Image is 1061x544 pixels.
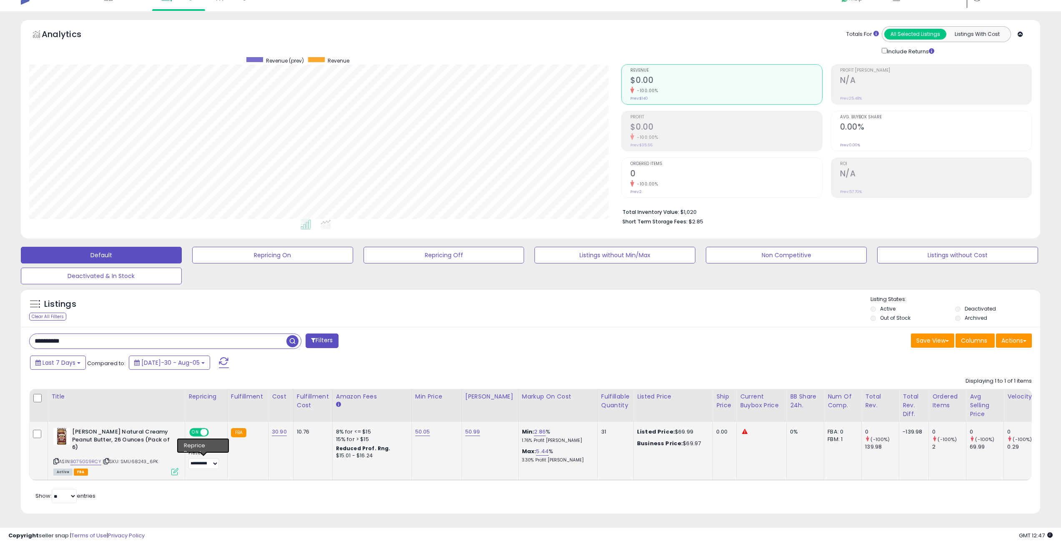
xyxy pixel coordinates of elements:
b: Business Price: [637,439,683,447]
label: Active [880,305,895,312]
p: Listing States: [870,296,1040,303]
div: Ordered Items [932,392,963,410]
a: 50.99 [465,428,480,436]
h5: Analytics [42,28,98,42]
div: 0 [1007,428,1041,436]
span: Avg. Buybox Share [840,115,1031,120]
button: Actions [996,333,1032,348]
span: | SKU: SMU68243_6PK [103,458,158,465]
div: Velocity [1007,392,1038,401]
button: Repricing On [192,247,353,263]
small: Prev: $140 [630,96,648,101]
img: 51xq8c7CMPL._SL40_.jpg [53,428,70,445]
span: Revenue [630,68,822,73]
label: Deactivated [965,305,996,312]
small: (-100%) [870,436,890,443]
a: 5.44 [536,447,549,456]
div: Amazon Fees [336,392,408,401]
small: Prev: 2 [630,189,642,194]
div: Markup on Cost [522,392,594,401]
div: 0.29 [1007,443,1041,451]
span: Revenue [328,57,349,64]
div: $69.99 [637,428,706,436]
div: 0 [932,428,966,436]
button: Repricing Off [364,247,524,263]
div: FBA: 0 [828,428,855,436]
small: FBA [231,428,246,437]
span: Compared to: [87,359,125,367]
small: Amazon Fees. [336,401,341,409]
button: Columns [956,333,995,348]
button: Default [21,247,182,263]
span: 2025-08-13 12:47 GMT [1019,531,1053,539]
button: All Selected Listings [884,29,946,40]
small: (-100%) [975,436,994,443]
button: Listings without Min/Max [534,247,695,263]
a: 50.05 [415,428,430,436]
h2: N/A [840,75,1031,87]
strong: Copyright [8,531,39,539]
div: 15% for > $15 [336,436,405,443]
span: Revenue (prev) [266,57,304,64]
button: Deactivated & In Stock [21,268,182,284]
span: ON [190,429,201,436]
span: ROI [840,162,1031,166]
small: -100.00% [634,181,658,187]
h5: Listings [44,298,76,310]
div: Ship Price [716,392,733,410]
div: % [522,448,591,463]
h2: $0.00 [630,75,822,87]
small: (-100%) [938,436,957,443]
span: $2.85 [689,218,703,226]
div: 69.99 [970,443,1003,451]
small: Prev: 25.48% [840,96,862,101]
b: [PERSON_NAME] Natural Creamy Peanut Butter, 26 Ounces (Pack of 6) [72,428,173,454]
div: seller snap | | [8,532,145,540]
div: Fulfillment [231,392,265,401]
h2: 0.00% [840,122,1031,133]
div: Include Returns [875,46,944,56]
small: Prev: 57.70% [840,189,862,194]
div: 0.00 [716,428,730,436]
a: 2.86 [534,428,546,436]
div: Displaying 1 to 1 of 1 items [966,377,1032,385]
div: 139.98 [865,443,899,451]
div: % [522,428,591,444]
div: Preset: [188,450,221,469]
button: Listings without Cost [877,247,1038,263]
a: B075GS9RCY [70,458,101,465]
div: Clear All Filters [29,313,66,321]
h2: 0 [630,169,822,180]
div: 0 [970,428,1003,436]
div: 0% [790,428,818,436]
b: Reduced Prof. Rng. [336,445,391,452]
div: ASIN: [53,428,178,474]
div: Total Rev. [865,392,895,410]
span: Show: entries [35,492,95,500]
span: Profit [630,115,822,120]
div: Fulfillable Quantity [601,392,630,410]
div: Cost [272,392,290,401]
a: 30.90 [272,428,287,436]
b: Short Term Storage Fees: [622,218,687,225]
div: Title [51,392,181,401]
div: Listed Price [637,392,709,401]
p: 3.30% Profit [PERSON_NAME] [522,457,591,463]
div: BB Share 24h. [790,392,820,410]
th: The percentage added to the cost of goods (COGS) that forms the calculator for Min & Max prices. [518,389,597,422]
a: Terms of Use [71,531,107,539]
div: Num of Comp. [828,392,858,410]
span: Ordered Items [630,162,822,166]
div: Min Price [415,392,458,401]
div: 31 [601,428,627,436]
b: Listed Price: [637,428,675,436]
div: Repricing [188,392,224,401]
small: Prev: 0.00% [840,143,860,148]
label: Archived [965,314,987,321]
span: Columns [961,336,987,345]
label: Out of Stock [880,314,911,321]
div: 8% for <= $15 [336,428,405,436]
span: All listings currently available for purchase on Amazon [53,469,73,476]
button: [DATE]-30 - Aug-05 [129,356,210,370]
a: Privacy Policy [108,531,145,539]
